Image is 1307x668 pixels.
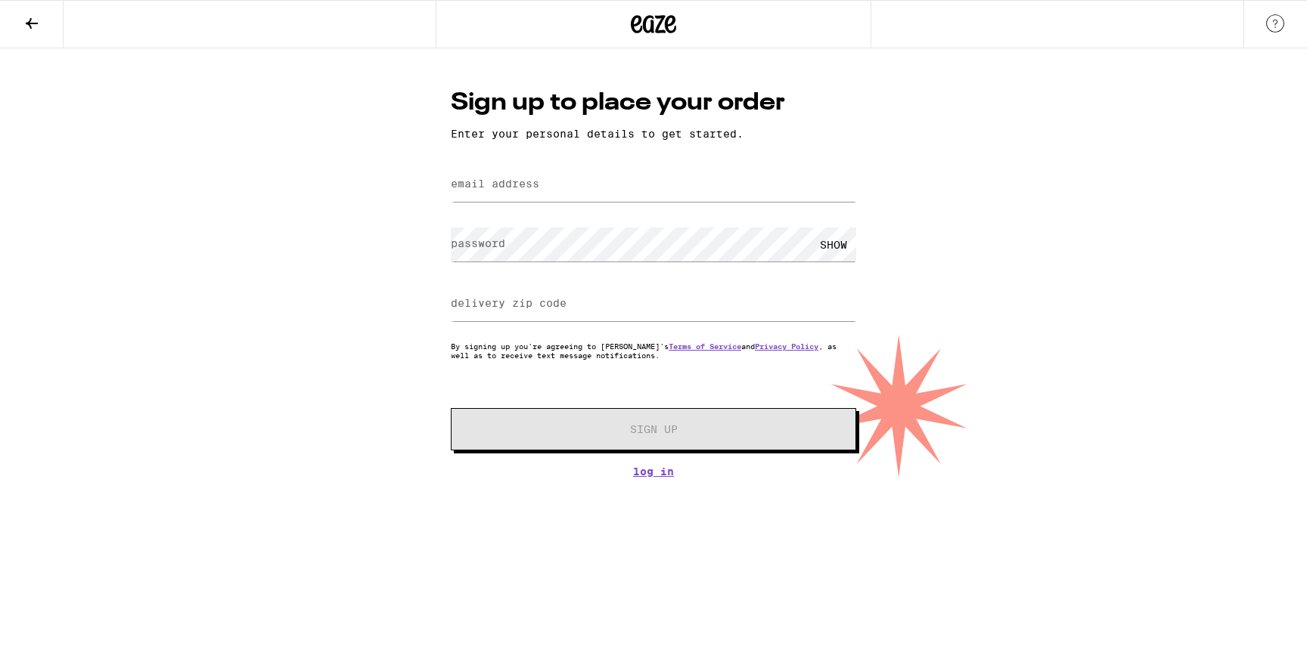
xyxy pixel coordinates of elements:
[451,408,856,450] button: Sign Up
[811,227,856,261] div: SHOW
[669,342,741,351] a: Terms of Service
[451,342,856,360] p: By signing up you're agreeing to [PERSON_NAME]'s and , as well as to receive text message notific...
[451,287,856,321] input: delivery zip code
[451,168,856,202] input: email address
[451,128,856,140] p: Enter your personal details to get started.
[755,342,818,351] a: Privacy Policy
[630,424,678,435] span: Sign Up
[451,178,539,190] label: email address
[451,86,856,120] h1: Sign up to place your order
[451,465,856,478] a: Log In
[451,237,505,249] label: password
[451,297,567,309] label: delivery zip code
